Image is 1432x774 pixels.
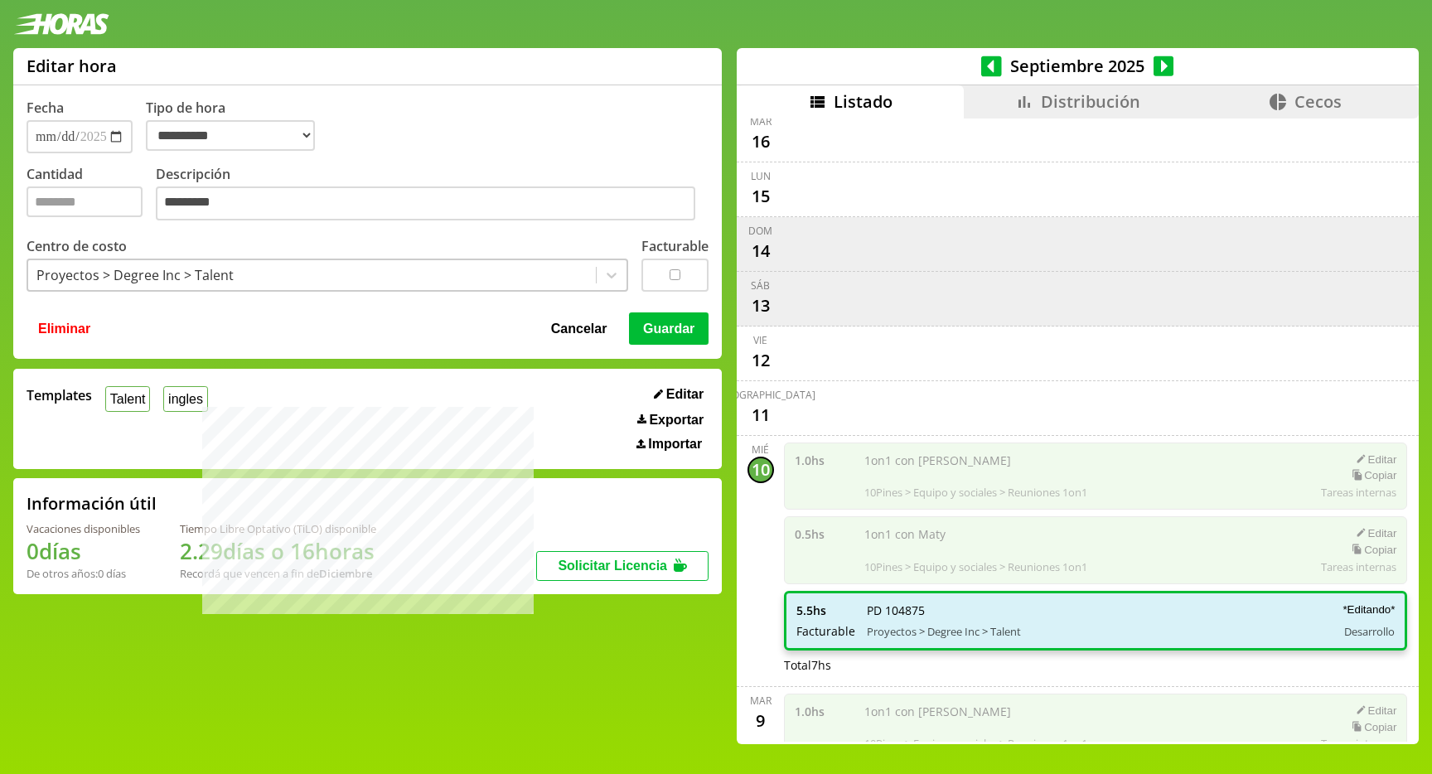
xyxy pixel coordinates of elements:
[180,536,376,566] h1: 2.29 días o 16 horas
[27,386,92,404] span: Templates
[27,186,143,217] input: Cantidad
[641,237,709,255] label: Facturable
[27,165,156,225] label: Cantidad
[834,90,893,113] span: Listado
[747,347,774,374] div: 12
[747,402,774,428] div: 11
[33,312,95,344] button: Eliminar
[27,536,140,566] h1: 0 días
[319,566,372,581] b: Diciembre
[1294,90,1342,113] span: Cecos
[1002,55,1154,77] span: Septiembre 2025
[629,312,709,344] button: Guardar
[666,387,704,402] span: Editar
[163,386,207,412] button: ingles
[706,388,815,402] div: [DEMOGRAPHIC_DATA]
[747,457,774,483] div: 10
[27,566,140,581] div: De otros años: 0 días
[784,657,1408,673] div: Total 7 hs
[747,183,774,210] div: 15
[747,128,774,155] div: 16
[27,492,157,515] h2: Información útil
[36,266,234,284] div: Proyectos > Degree Inc > Talent
[105,386,150,412] button: Talent
[752,443,769,457] div: mié
[156,186,695,221] textarea: Descripción
[13,13,109,35] img: logotipo
[751,278,770,293] div: sáb
[1041,90,1140,113] span: Distribución
[558,559,667,573] span: Solicitar Licencia
[536,551,709,581] button: Solicitar Licencia
[747,238,774,264] div: 14
[632,412,709,428] button: Exportar
[737,119,1419,742] div: scrollable content
[747,293,774,319] div: 13
[648,437,702,452] span: Importar
[27,521,140,536] div: Vacaciones disponibles
[180,521,376,536] div: Tiempo Libre Optativo (TiLO) disponible
[156,165,709,225] label: Descripción
[748,224,772,238] div: dom
[180,566,376,581] div: Recordá que vencen a fin de
[27,237,127,255] label: Centro de costo
[750,694,772,708] div: mar
[751,169,771,183] div: lun
[146,120,315,151] select: Tipo de hora
[750,114,772,128] div: mar
[27,99,64,117] label: Fecha
[753,333,767,347] div: vie
[146,99,328,153] label: Tipo de hora
[546,312,612,344] button: Cancelar
[649,413,704,428] span: Exportar
[747,708,774,734] div: 9
[649,386,709,403] button: Editar
[27,55,117,77] h1: Editar hora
